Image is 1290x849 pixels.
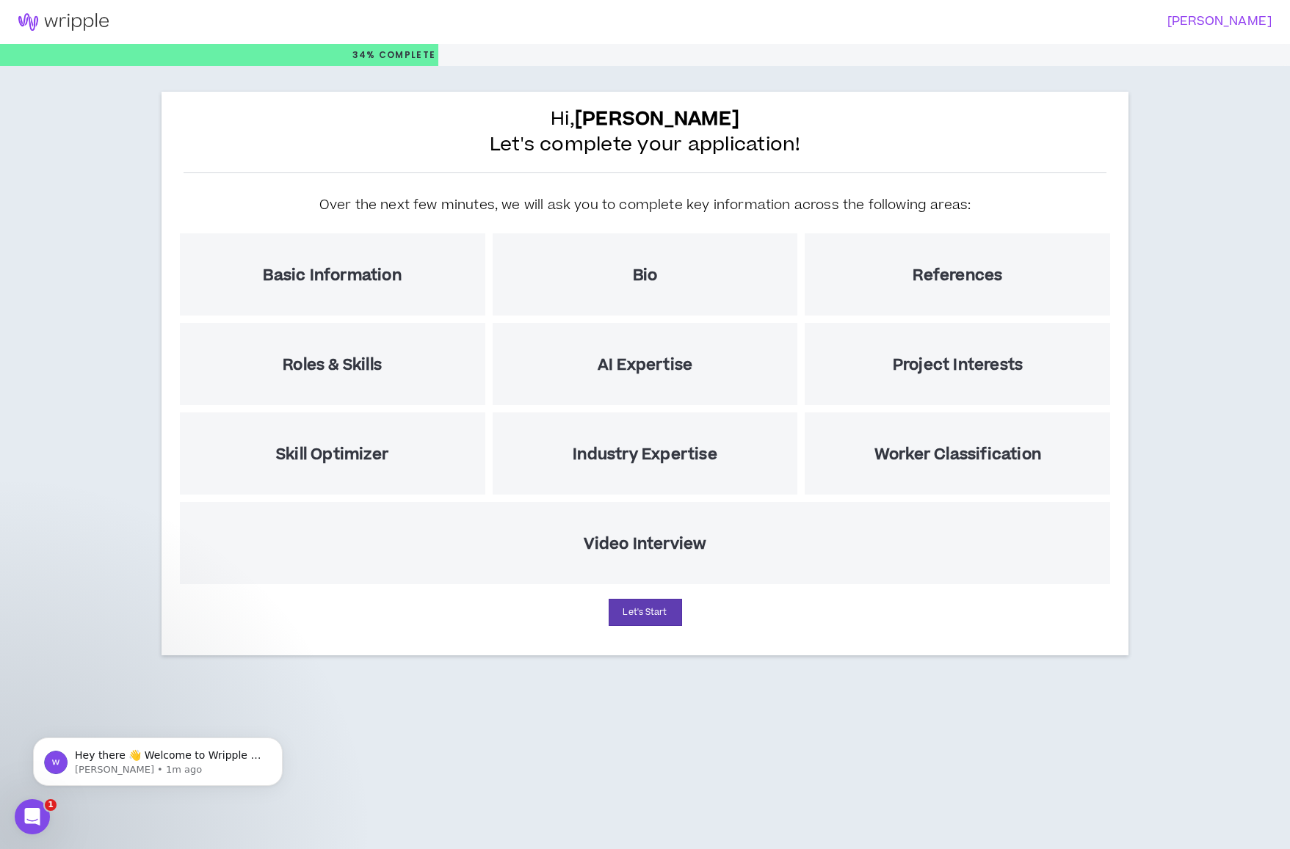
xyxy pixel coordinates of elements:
span: Complete [376,48,436,62]
h5: Basic Information [263,266,401,285]
h5: Roles & Skills [283,356,382,374]
h5: Worker Classification [874,445,1041,464]
h5: References [913,266,1002,285]
span: 1 [45,799,57,811]
iframe: Intercom notifications message [11,707,305,809]
h3: [PERSON_NAME] [636,15,1272,29]
h5: Industry Expertise [573,445,717,464]
h5: Video Interview [584,535,707,553]
p: 34% [352,44,436,66]
h5: Skill Optimizer [276,445,388,464]
iframe: Intercom live chat [15,799,50,834]
h5: Bio [633,266,658,285]
button: Let's Start [609,599,682,626]
b: [PERSON_NAME] [575,105,739,133]
span: Let's complete your application! [490,132,801,158]
h5: AI Expertise [598,356,692,374]
span: Hi, [551,106,739,132]
h5: Project Interests [893,356,1023,374]
h5: Over the next few minutes, we will ask you to complete key information across the following areas: [319,195,971,215]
